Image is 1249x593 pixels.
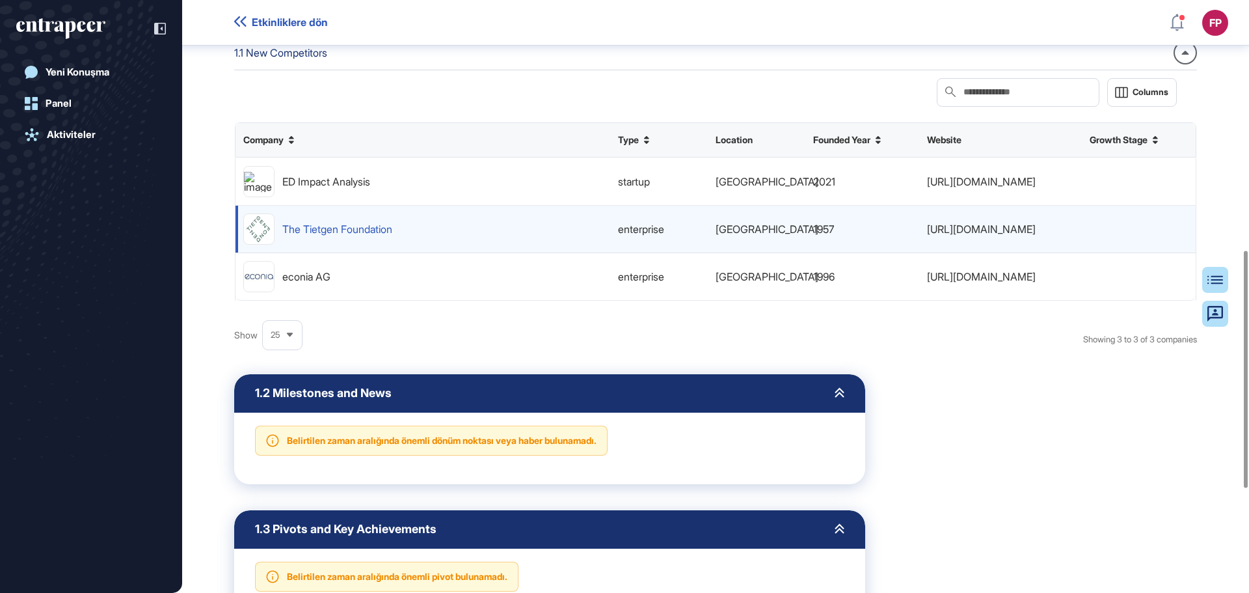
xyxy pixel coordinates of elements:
div: Belirtilen zaman aralığında önemli dönüm noktası veya haber bulunamadı. [287,435,597,446]
div: ED Impact Analysis [282,176,370,186]
span: Company [243,135,284,145]
img: image [244,214,274,244]
div: Belirtilen zaman aralığında önemli pivot bulunamadı. [287,571,507,582]
div: Yeni Konuşma [46,66,109,78]
div: The Tietgen Foundation [282,224,392,234]
a: [URL][DOMAIN_NAME] [927,176,1036,186]
span: 1957 [813,224,834,234]
button: FP [1202,10,1228,36]
div: entrapeer-logo [16,18,105,39]
a: Etkinliklere dön [234,16,328,29]
span: Growth Stage [1090,135,1148,145]
span: Location [716,135,753,145]
span: Show [234,330,258,340]
span: [GEOGRAPHIC_DATA] [716,176,818,186]
div: Aktiviteler [47,129,96,141]
a: Panel [16,90,166,117]
span: 1.2 Milestones and News [255,387,392,399]
span: 1.3 Pivots and Key Achievements [255,523,436,535]
span: Founded Year [813,135,870,145]
div: Panel [46,98,72,109]
a: [URL][DOMAIN_NAME] [927,271,1036,281]
span: 2021 [813,176,835,186]
span: Type [618,135,639,145]
span: 1996 [813,271,835,281]
span: enterprise [618,271,664,281]
div: Showing 3 to 3 of 3 companies [1083,331,1197,348]
span: Website [927,135,961,145]
span: enterprise [618,224,664,234]
img: image [244,262,274,292]
div: 1.1 New Competitors [234,44,327,61]
a: [URL][DOMAIN_NAME] [927,224,1036,234]
span: startup [618,176,650,186]
span: [GEOGRAPHIC_DATA] [716,224,818,234]
div: econia AG [282,271,330,281]
span: 25 [271,330,280,340]
a: Yeni Konuşma [16,59,166,85]
button: Columns [1107,78,1177,107]
span: Etkinliklere dön [252,16,328,29]
span: [GEOGRAPHIC_DATA] [716,271,818,281]
img: image [244,171,274,191]
a: Aktiviteler [16,122,166,148]
span: Columns [1133,87,1168,97]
